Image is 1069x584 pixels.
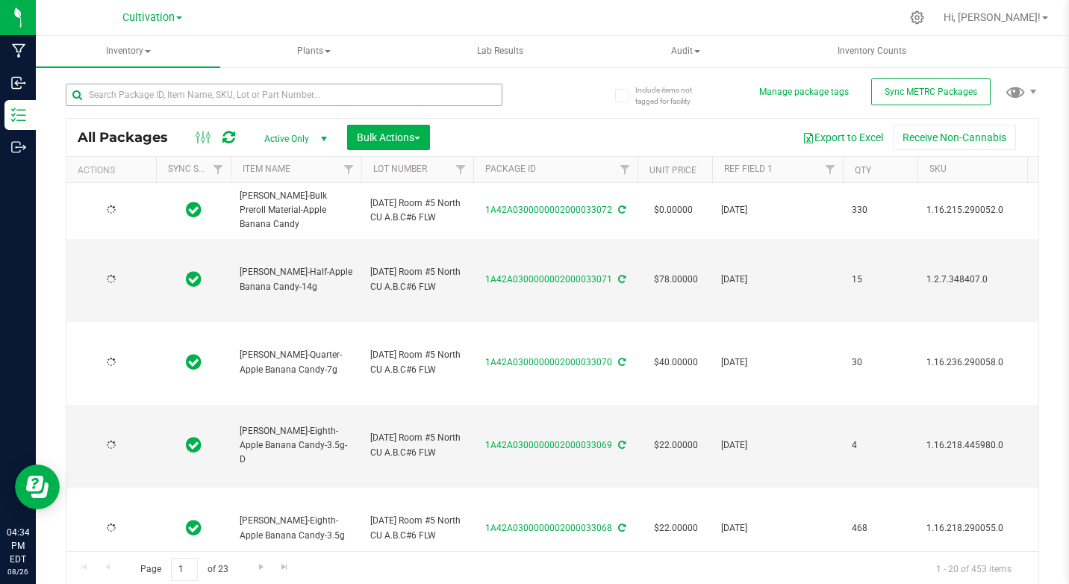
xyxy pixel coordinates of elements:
[485,164,536,174] a: Package ID
[852,438,909,453] span: 4
[646,269,705,291] span: $78.00000
[817,45,926,58] span: Inventory Counts
[759,86,849,99] button: Manage package tags
[818,157,843,182] a: Filter
[250,558,272,578] a: Go to the next page
[616,205,626,215] span: Sync from Compliance System
[186,199,202,220] span: In Sync
[370,348,464,376] span: [DATE] Room #5 North CU A.B.C#6 FLW
[485,274,612,285] a: 1A42A0300000002000033071
[370,514,464,542] span: [DATE] Room #5 North CU A.B.C#6 FLW
[885,87,977,97] span: Sync METRC Packages
[721,521,834,535] span: [DATE]
[222,37,405,66] span: Plants
[485,357,612,367] a: 1A42A0300000002000033070
[408,36,592,67] a: Lab Results
[457,45,543,58] span: Lab Results
[616,440,626,450] span: Sync from Compliance System
[944,11,1041,23] span: Hi, [PERSON_NAME]!
[926,438,1039,453] span: 1.16.218.445980.0
[646,518,705,539] span: $22.00000
[206,157,231,182] a: Filter
[594,37,777,66] span: Audit
[926,203,1039,217] span: 1.16.215.290052.0
[793,125,893,150] button: Export to Excel
[649,165,696,175] a: Unit Price
[128,558,240,581] span: Page of 23
[186,269,202,290] span: In Sync
[186,352,202,373] span: In Sync
[616,523,626,533] span: Sync from Compliance System
[274,558,296,578] a: Go to the last page
[871,78,991,105] button: Sync METRC Packages
[485,523,612,533] a: 1A42A0300000002000033068
[337,157,361,182] a: Filter
[852,521,909,535] span: 468
[186,518,202,538] span: In Sync
[721,273,834,287] span: [DATE]
[168,164,225,174] a: Sync Status
[926,355,1039,370] span: 1.16.236.290058.0
[593,36,778,67] a: Audit
[370,431,464,459] span: [DATE] Room #5 North CU A.B.C#6 FLW
[240,189,352,232] span: [PERSON_NAME]-Bulk Preroll Material-Apple Banana Candy
[616,274,626,285] span: Sync from Compliance System
[616,357,626,367] span: Sync from Compliance System
[370,196,464,225] span: [DATE] Room #5 North CU A.B.C#6 FLW
[11,43,26,58] inline-svg: Manufacturing
[240,265,352,293] span: [PERSON_NAME]-Half-Apple Banana Candy-14g
[646,435,705,456] span: $22.00000
[613,157,638,182] a: Filter
[852,273,909,287] span: 15
[646,352,705,373] span: $40.00000
[240,424,352,467] span: [PERSON_NAME]-Eighth-Apple Banana Candy-3.5g-D
[243,164,290,174] a: Item Name
[852,203,909,217] span: 330
[929,164,947,174] a: SKU
[11,75,26,90] inline-svg: Inbound
[721,438,834,453] span: [DATE]
[779,36,964,67] a: Inventory Counts
[924,558,1023,580] span: 1 - 20 of 453 items
[357,131,420,143] span: Bulk Actions
[721,203,834,217] span: [DATE]
[852,355,909,370] span: 30
[7,566,29,577] p: 08/26
[222,36,406,67] a: Plants
[240,514,352,542] span: [PERSON_NAME]-Eighth-Apple Banana Candy-3.5g
[11,108,26,122] inline-svg: Inventory
[15,465,60,509] iframe: Resource center
[855,165,871,175] a: Qty
[373,164,427,174] a: Lot Number
[908,10,926,25] div: Manage settings
[485,440,612,450] a: 1A42A0300000002000033069
[370,265,464,293] span: [DATE] Room #5 North CU A.B.C#6 FLW
[1023,157,1048,182] a: Filter
[646,199,700,221] span: $0.00000
[78,129,183,146] span: All Packages
[721,355,834,370] span: [DATE]
[36,36,220,67] a: Inventory
[11,140,26,155] inline-svg: Outbound
[186,435,202,456] span: In Sync
[724,164,773,174] a: Ref Field 1
[926,273,1039,287] span: 1.2.7.348407.0
[926,521,1039,535] span: 1.16.218.290055.0
[122,11,175,24] span: Cultivation
[66,84,502,106] input: Search Package ID, Item Name, SKU, Lot or Part Number...
[171,558,198,581] input: 1
[449,157,473,182] a: Filter
[635,84,710,107] span: Include items not tagged for facility
[240,348,352,376] span: [PERSON_NAME]-Quarter-Apple Banana Candy-7g
[347,125,430,150] button: Bulk Actions
[485,205,612,215] a: 1A42A0300000002000033072
[893,125,1016,150] button: Receive Non-Cannabis
[78,165,150,175] div: Actions
[7,526,29,566] p: 04:34 PM EDT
